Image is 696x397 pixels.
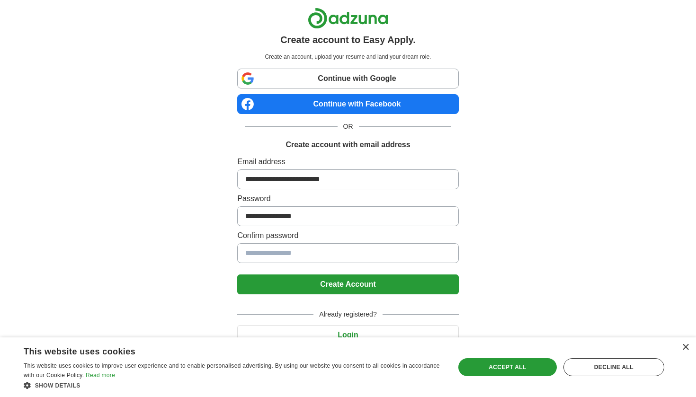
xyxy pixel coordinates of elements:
[237,274,458,294] button: Create Account
[237,94,458,114] a: Continue with Facebook
[237,331,458,339] a: Login
[86,372,115,379] a: Read more, opens a new window
[313,309,382,319] span: Already registered?
[563,358,664,376] div: Decline all
[237,230,458,241] label: Confirm password
[682,344,689,351] div: Close
[24,380,442,390] div: Show details
[308,8,388,29] img: Adzuna logo
[239,53,456,61] p: Create an account, upload your resume and land your dream role.
[35,382,80,389] span: Show details
[286,139,410,150] h1: Create account with email address
[338,122,359,132] span: OR
[237,325,458,345] button: Login
[24,343,419,357] div: This website uses cookies
[237,69,458,88] a: Continue with Google
[237,156,458,168] label: Email address
[24,362,440,379] span: This website uses cookies to improve user experience and to enable personalised advertising. By u...
[458,358,557,376] div: Accept all
[280,33,416,47] h1: Create account to Easy Apply.
[237,193,458,204] label: Password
